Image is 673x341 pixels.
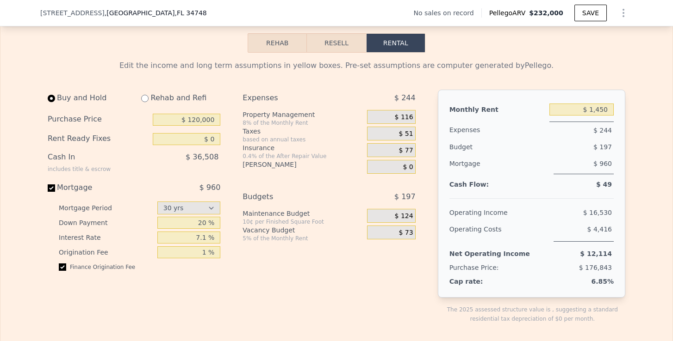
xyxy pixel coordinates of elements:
[48,90,130,106] div: Buy and Hold
[403,163,413,171] span: $ 0
[596,181,612,188] span: $ 49
[174,9,206,17] span: , FL 34748
[243,152,363,160] div: 0.4% of the After Repair Value
[394,192,416,201] span: $ 197
[587,225,612,233] span: $ 4,416
[59,201,154,215] div: Mortgage Period
[449,277,514,286] div: Cap rate:
[248,33,307,53] button: Rehab
[59,263,220,278] div: Finance Origination Fee
[243,225,363,235] div: Vacancy Budget
[449,204,513,221] div: Operating Income
[243,189,344,205] div: Budgets
[593,143,612,151] span: $ 197
[449,221,550,242] div: Operating Costs
[48,165,111,173] div: includes title & escrow
[105,8,207,18] span: , [GEOGRAPHIC_DATA]
[59,245,154,260] div: Origination Fee
[186,152,218,161] span: $ 36,508
[489,8,530,18] span: Pellego ARV
[579,264,612,271] span: $ 176,843
[48,133,149,145] div: Rent Ready Fixes
[199,183,221,192] span: $ 960
[134,90,220,106] div: Rehab and Refi
[243,110,363,119] div: Property Management
[449,122,546,139] div: Expenses
[449,245,530,262] div: Net Operating Income
[449,182,546,187] div: Cash Flow:
[48,182,151,193] div: Mortgage
[440,305,625,323] div: The 2025 assessed structure value is , suggesting a standard residential tax depreciation of $0 p...
[48,114,149,126] div: Purchase Price
[59,230,154,245] div: Interest Rate
[591,278,614,285] span: 6.85%
[413,8,481,18] div: No sales on record
[593,160,612,167] span: $ 960
[399,146,413,155] span: $ 77
[395,212,413,220] span: $ 124
[449,139,513,155] div: Budget
[449,101,546,118] div: Monthly Rent
[243,119,363,127] div: 8% of the Monthly Rent
[307,33,366,53] button: Resell
[48,184,55,192] input: Mortgage$ 960
[529,9,563,17] span: $232,000
[48,149,111,173] div: Cash In
[399,229,413,237] span: $ 73
[614,4,633,22] button: Show Options
[395,113,413,122] span: $ 116
[243,160,363,169] div: [PERSON_NAME]
[399,130,413,138] span: $ 51
[243,218,363,225] div: 10¢ per Finished Square Foot
[243,143,363,152] div: Insurance
[449,262,513,273] div: Purchase Price:
[48,60,625,71] div: Edit the income and long term assumptions in yellow boxes. Pre-set assumptions are computer gener...
[449,155,550,174] div: Mortgage
[243,209,363,218] div: Maintenance Budget
[59,215,154,230] div: Down Payment
[583,209,612,216] span: $ 16,530
[243,127,363,136] div: Taxes
[243,136,363,143] div: based on annual taxes
[593,127,612,134] span: $ 244
[394,93,416,102] span: $ 244
[574,5,607,21] button: SAVE
[580,250,612,257] span: $ 12,114
[243,90,344,106] div: Expenses
[366,33,425,53] button: Rental
[40,8,105,18] span: [STREET_ADDRESS]
[243,235,363,242] div: 5% of the Monthly Rent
